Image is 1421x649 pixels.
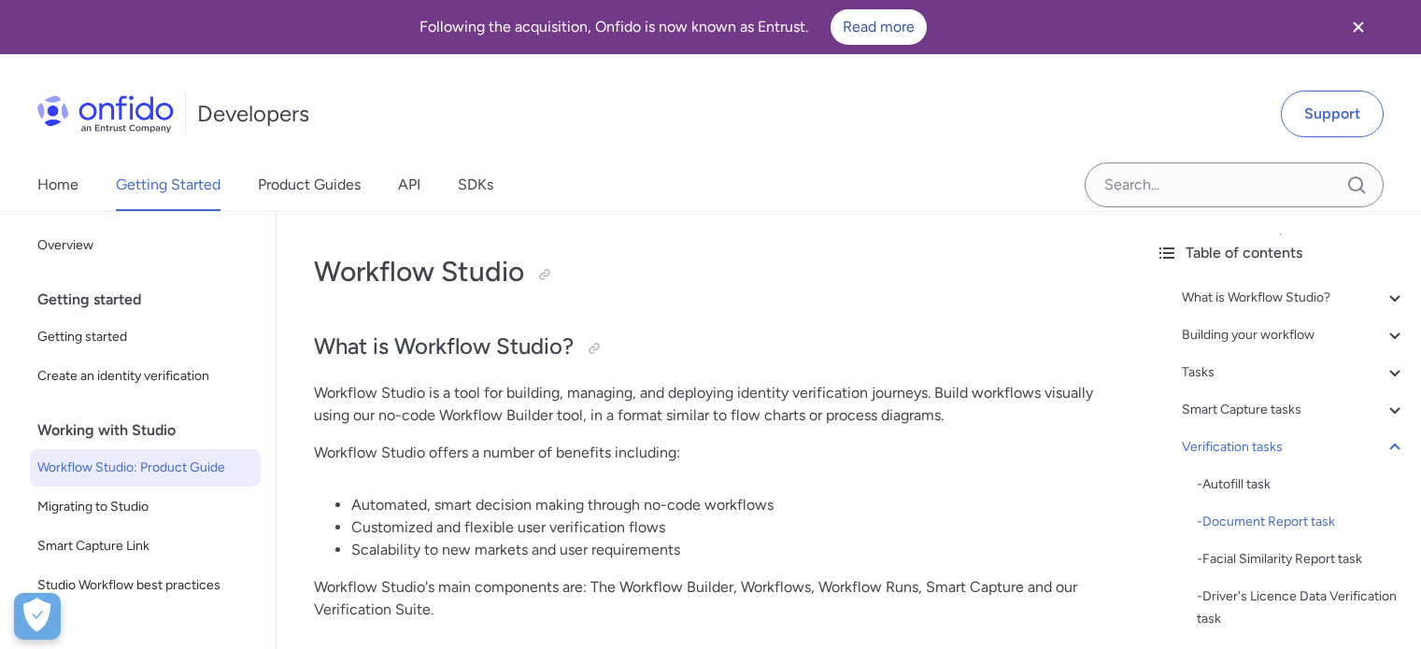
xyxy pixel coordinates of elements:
[37,496,253,518] span: Migrating to Studio
[1156,242,1406,264] div: Table of contents
[1197,473,1406,496] div: - Autofill task
[30,528,261,565] a: Smart Capture Link
[1182,436,1406,459] a: Verification tasks
[197,99,309,129] h1: Developers
[30,358,261,395] a: Create an identity verification
[314,382,1103,427] p: Workflow Studio is a tool for building, managing, and deploying identity verification journeys. B...
[1182,361,1406,384] a: Tasks
[831,9,927,45] a: Read more
[1182,287,1406,309] a: What is Workflow Studio?
[30,227,261,264] a: Overview
[1197,511,1406,533] a: -Document Report task
[314,442,1103,464] p: Workflow Studio offers a number of benefits including:
[1281,91,1384,137] a: Support
[37,234,253,257] span: Overview
[1197,586,1406,630] div: - Driver's Licence Data Verification task
[116,159,220,211] a: Getting Started
[314,253,1103,290] h1: Workflow Studio
[314,332,1103,363] h2: What is Workflow Studio?
[1197,586,1406,630] a: -Driver's Licence Data Verification task
[351,494,1103,516] li: Automated, smart decision making through no-code workflows
[1182,324,1406,346] a: Building your workflow
[398,159,420,211] a: API
[22,9,1324,45] div: Following the acquisition, Onfido is now known as Entrust.
[1197,548,1406,571] a: -Facial Similarity Report task
[1182,399,1406,421] a: Smart Capture tasks
[351,516,1103,539] li: Customized and flexible user verification flows
[37,412,268,449] div: Working with Studio
[14,593,61,640] button: Open Preferences
[37,159,78,211] a: Home
[1197,511,1406,533] div: - Document Report task
[37,281,268,318] div: Getting started
[37,457,253,479] span: Workflow Studio: Product Guide
[37,365,253,388] span: Create an identity verification
[314,576,1103,621] p: Workflow Studio's main components are: The Workflow Builder, Workflows, Workflow Runs, Smart Capt...
[1197,473,1406,496] a: -Autofill task
[1324,4,1393,50] button: Close banner
[30,488,261,526] a: Migrating to Studio
[30,449,261,487] a: Workflow Studio: Product Guide
[30,318,261,356] a: Getting started
[37,326,253,348] span: Getting started
[30,567,261,604] a: Studio Workflow best practices
[351,539,1103,561] li: Scalability to new markets and user requirements
[14,593,61,640] div: Cookie Preferences
[1347,16,1370,38] svg: Close banner
[458,159,493,211] a: SDKs
[1197,548,1406,571] div: - Facial Similarity Report task
[37,95,174,133] img: Onfido Logo
[37,535,253,557] span: Smart Capture Link
[1085,162,1384,207] input: Onfido search input field
[258,159,361,211] a: Product Guides
[37,574,253,597] span: Studio Workflow best practices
